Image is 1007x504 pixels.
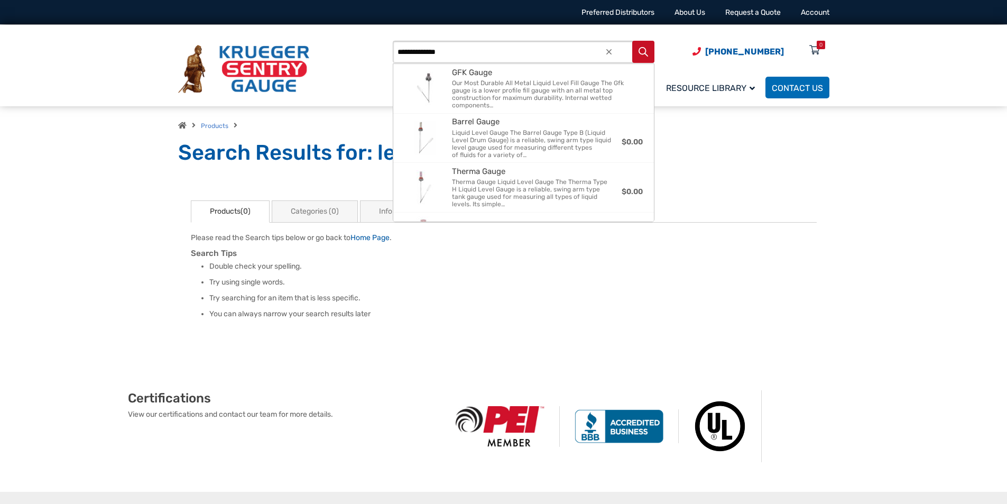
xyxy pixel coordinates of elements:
[209,309,817,319] li: You can always narrow your search results later
[819,41,823,49] div: 0
[393,114,654,163] a: Barrel GaugeBarrel GaugeLiquid Level Gauge The Barrel Gauge Type B (Liquid Level Drum Gauge) is a...
[679,390,762,462] img: Underwriters Laboratories
[408,170,442,204] img: Therma Gauge
[581,8,654,17] a: Preferred Distributors
[128,409,441,420] p: View our certifications and contact our team for more details.
[772,83,823,93] span: Contact Us
[622,138,643,146] bdi: 0.00
[560,409,679,443] img: BBB
[666,83,755,93] span: Resource Library
[801,8,829,17] a: Account
[452,129,613,159] span: Liquid Level Gauge The Barrel Gauge Type B (Liquid Level Drum Gauge) is a reliable, swing arm typ...
[622,187,626,196] span: $
[209,277,817,288] li: Try using single words.
[660,75,765,100] a: Resource Library
[622,187,643,196] bdi: 0.00
[452,79,629,109] span: Our Most Durable All Metal Liquid Level Fill Gauge The Gfk gauge is a lower profile fill gauge wi...
[360,200,437,223] a: Information
[632,41,654,63] button: Search
[452,68,638,77] span: GFK Gauge
[201,122,228,130] a: Products
[408,216,442,288] img: Overfill Gauge Type OF Configurator
[765,77,829,98] a: Contact Us
[191,249,817,259] h3: Search Tips
[675,8,705,17] a: About Us
[725,8,781,17] a: Request a Quote
[350,233,390,242] a: Home Page
[209,293,817,304] li: Try searching for an item that is less specific.
[128,390,441,406] h2: Certifications
[452,167,622,176] span: Therma Gauge
[408,121,442,155] img: Barrel Gauge
[452,178,613,208] span: Therma Gauge Liquid Level Gauge The Therma Type H Liquid Level Gauge is a reliable, swing arm typ...
[191,200,270,223] a: Products(0)
[408,71,442,105] img: GFK Gauge
[191,232,817,243] p: Please read the Search tips below or go back to .
[705,47,784,57] span: [PHONE_NUMBER]
[393,64,654,114] a: GFK GaugeGFK GaugeOur Most Durable All Metal Liquid Level Fill Gauge The Gfk gauge is a lower pro...
[272,200,358,223] a: Categories (0)
[441,406,560,447] img: PEI Member
[209,261,817,272] li: Double check your spelling.
[622,138,626,146] span: $
[452,117,622,126] span: Barrel Gauge
[692,45,784,58] a: Phone Number (920) 434-8860
[178,140,829,166] h1: Search Results for: led aag 916299-8
[393,213,654,293] a: Overfill Gauge Type OF ConfiguratorOverfill Gauge Type OF ConfiguratorThe Overfill Alert Gauge is...
[178,45,309,94] img: Krueger Sentry Gauge
[393,163,654,213] a: Therma GaugeTherma GaugeTherma Gauge Liquid Level Gauge The Therma Type H Liquid Level Gauge is a...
